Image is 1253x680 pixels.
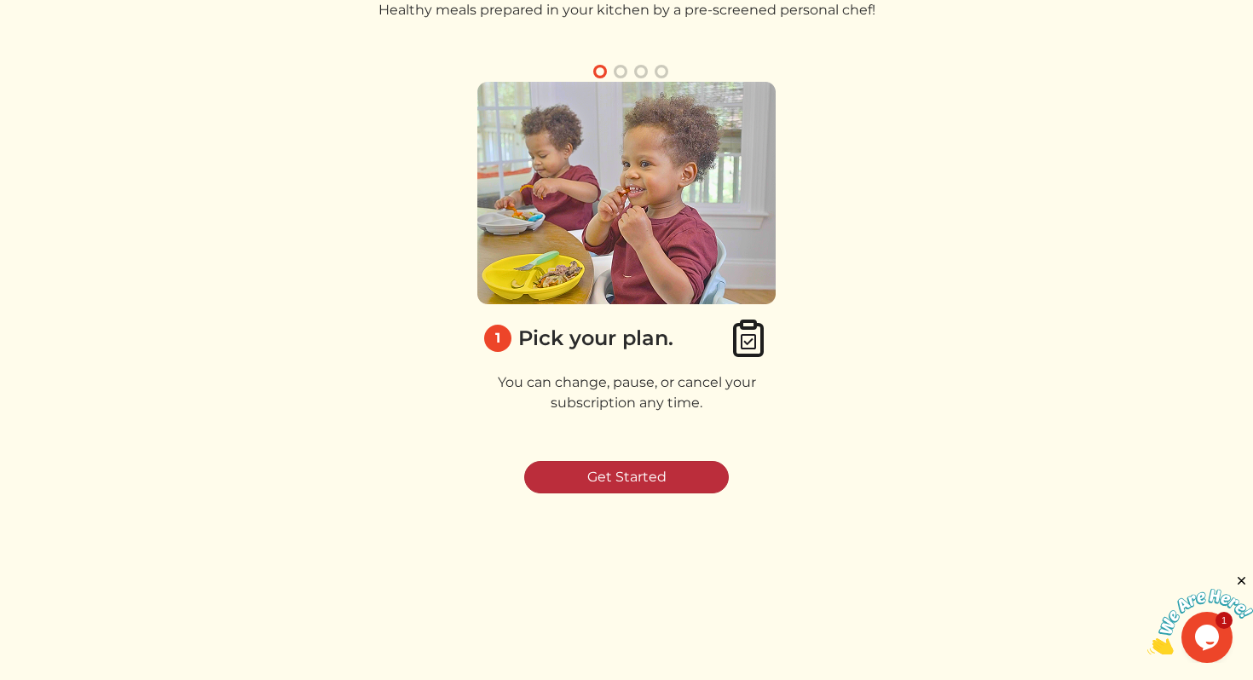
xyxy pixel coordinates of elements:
[477,372,776,413] p: You can change, pause, or cancel your subscription any time.
[1147,573,1253,654] iframe: chat widget
[518,323,673,354] div: Pick your plan.
[484,325,511,352] div: 1
[477,82,776,304] img: 1_pick_plan-58eb60cc534f7a7539062c92543540e51162102f37796608976bb4e513d204c1.png
[728,318,769,359] img: clipboard_check-4e1afea9aecc1d71a83bd71232cd3fbb8e4b41c90a1eb376bae1e516b9241f3c.svg
[524,461,729,493] a: Get Started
